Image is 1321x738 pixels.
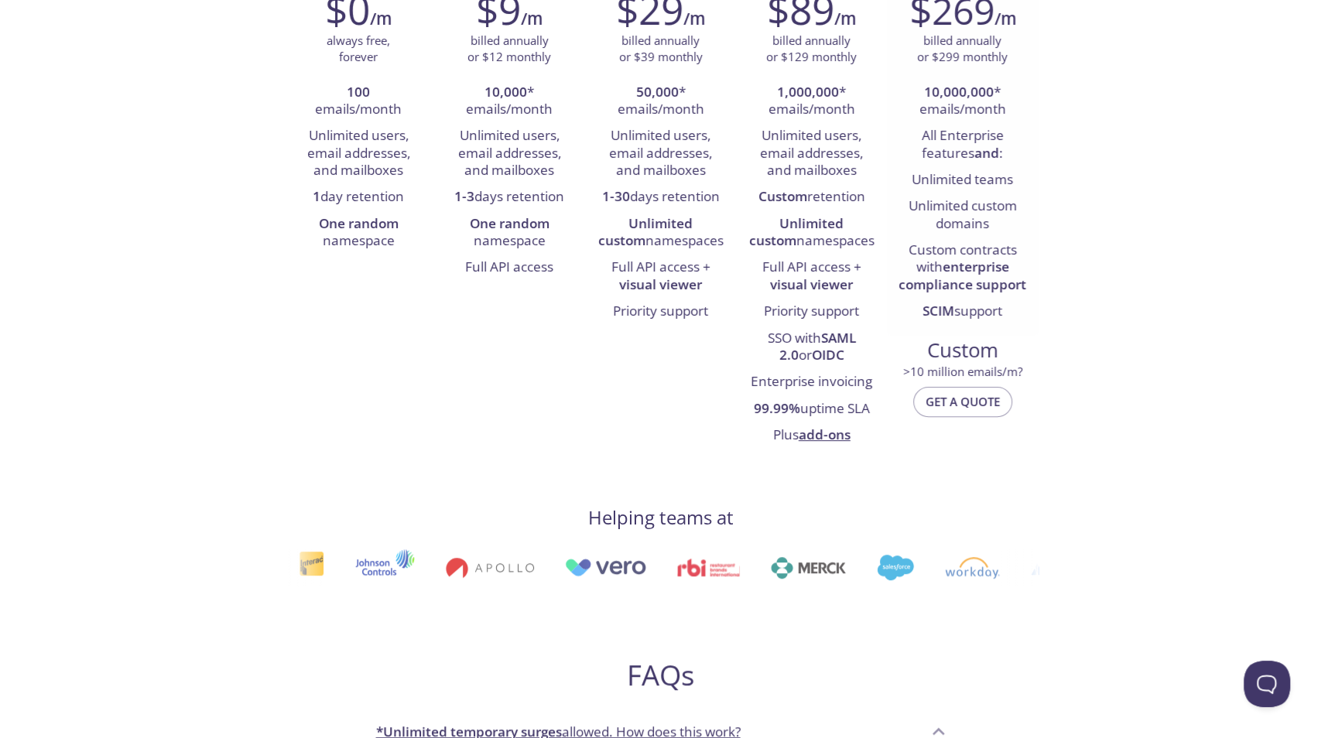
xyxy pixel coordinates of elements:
[597,123,724,184] li: Unlimited users, email addresses, and mailboxes
[766,32,857,66] p: billed annually or $129 monthly
[913,387,1012,416] button: Get a quote
[922,302,954,319] strong: SCIM
[748,326,875,370] li: SSO with or
[319,214,399,232] strong: One random
[974,144,999,162] strong: and
[636,83,679,101] strong: 50,000
[446,80,573,124] li: * emails/month
[446,255,573,281] li: Full API access
[446,211,573,255] li: namespace
[898,167,1026,193] li: Unlimited teams
[597,80,724,124] li: * emails/month
[748,299,875,325] li: Priority support
[748,396,875,422] li: uptime SLA
[994,5,1016,32] h6: /m
[758,187,807,205] strong: Custom
[898,258,1026,292] strong: enterprise compliance support
[454,187,474,205] strong: 1-3
[917,32,1008,66] p: billed annually or $299 monthly
[877,555,914,580] img: salesforce
[812,346,844,364] strong: OIDC
[748,123,875,184] li: Unlimited users, email addresses, and mailboxes
[748,369,875,395] li: Enterprise invoicing
[597,184,724,210] li: days retention
[898,299,1026,325] li: support
[924,83,994,101] strong: 10,000,000
[903,364,1022,379] span: > 10 million emails/m?
[898,123,1026,167] li: All Enterprise features :
[295,184,423,210] li: day retention
[446,557,534,579] img: apollo
[364,658,958,692] h2: FAQs
[1244,661,1290,707] iframe: Help Scout Beacon - Open
[945,557,1000,579] img: workday
[754,399,800,417] strong: 99.99%
[598,214,693,249] strong: Unlimited custom
[521,5,542,32] h6: /m
[898,237,1026,299] li: Custom contracts with
[779,329,856,364] strong: SAML 2.0
[619,32,703,66] p: billed annually or $39 monthly
[748,211,875,255] li: namespaces
[470,214,549,232] strong: One random
[484,83,527,101] strong: 10,000
[898,193,1026,237] li: Unlimited custom domains
[446,123,573,184] li: Unlimited users, email addresses, and mailboxes
[748,184,875,210] li: retention
[771,557,846,579] img: merck
[597,211,724,255] li: namespaces
[748,422,875,449] li: Plus
[295,123,423,184] li: Unlimited users, email addresses, and mailboxes
[347,83,370,101] strong: 100
[370,5,392,32] h6: /m
[770,275,853,293] strong: visual viewer
[467,32,551,66] p: billed annually or $12 monthly
[588,505,734,530] h4: Helping teams at
[355,549,415,586] img: johnsoncontrols
[295,80,423,124] li: emails/month
[898,80,1026,124] li: * emails/month
[295,211,423,255] li: namespace
[677,559,740,576] img: rbi
[446,184,573,210] li: days retention
[748,80,875,124] li: * emails/month
[926,391,1000,412] span: Get a quote
[777,83,839,101] strong: 1,000,000
[748,255,875,299] li: Full API access +
[619,275,702,293] strong: visual viewer
[597,299,724,325] li: Priority support
[602,187,630,205] strong: 1-30
[799,425,850,443] a: add-ons
[749,214,844,249] strong: Unlimited custom
[834,5,856,32] h6: /m
[313,187,320,205] strong: 1
[899,337,1025,364] span: Custom
[683,5,705,32] h6: /m
[597,255,724,299] li: Full API access +
[327,32,390,66] p: always free, forever
[565,559,647,576] img: vero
